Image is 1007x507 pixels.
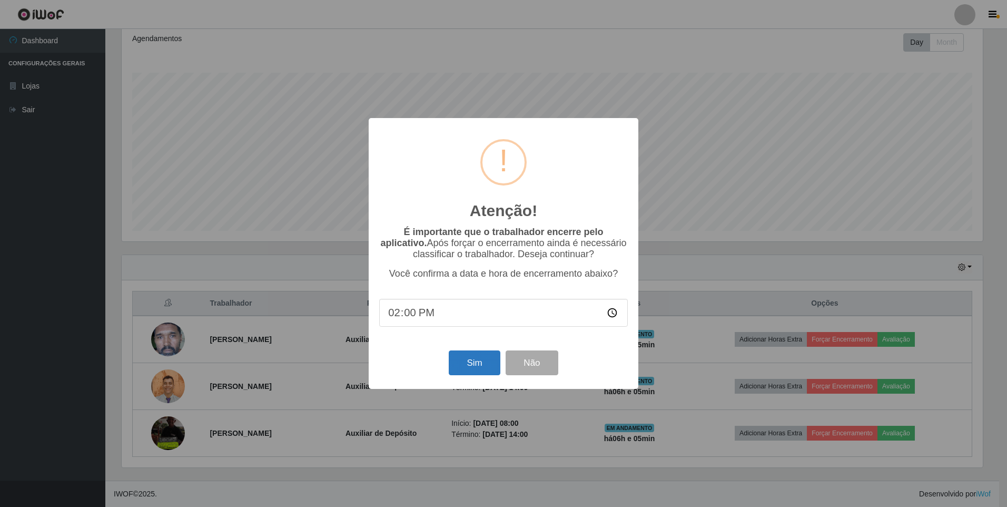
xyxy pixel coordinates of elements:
[449,350,500,375] button: Sim
[379,227,628,260] p: Após forçar o encerramento ainda é necessário classificar o trabalhador. Deseja continuar?
[379,268,628,279] p: Você confirma a data e hora de encerramento abaixo?
[470,201,537,220] h2: Atenção!
[506,350,558,375] button: Não
[380,227,603,248] b: É importante que o trabalhador encerre pelo aplicativo.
